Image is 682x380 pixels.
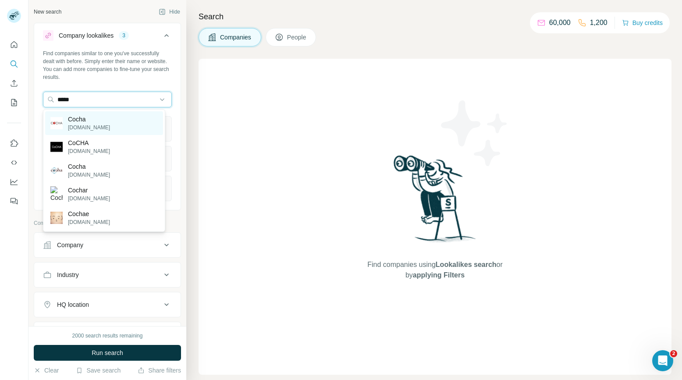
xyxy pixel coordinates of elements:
button: Hide [153,5,186,18]
div: Company [57,241,83,249]
span: People [287,33,307,42]
p: [DOMAIN_NAME] [68,195,110,202]
h4: Search [199,11,671,23]
p: Cochae [68,210,110,218]
p: Cochar [68,186,110,195]
img: Surfe Illustration - Stars [435,94,514,173]
button: Enrich CSV [7,75,21,91]
div: Company lookalikes [59,31,114,40]
p: 1,200 [590,18,607,28]
button: Annual revenue ($) [34,324,181,345]
span: 2 [670,350,677,357]
img: Surfe Illustration - Woman searching with binoculars [390,153,481,251]
div: HQ location [57,300,89,309]
img: Cochar [50,186,63,202]
button: Run search [34,345,181,361]
span: applying Filters [413,271,465,279]
button: Feedback [7,193,21,209]
div: New search [34,8,61,16]
p: [DOMAIN_NAME] [68,147,110,155]
button: Industry [34,264,181,285]
div: Find companies similar to one you've successfully dealt with before. Simply enter their name or w... [43,50,172,81]
span: Find companies using or by [365,259,505,281]
span: Lookalikes search [436,261,497,268]
button: Use Surfe on LinkedIn [7,135,21,151]
div: 3 [119,32,129,39]
p: Cocha [68,162,110,171]
p: [DOMAIN_NAME] [68,171,110,179]
iframe: Intercom live chat [652,350,673,371]
button: Dashboard [7,174,21,190]
button: Buy credits [622,17,663,29]
button: Company [34,234,181,256]
img: Cochae [50,212,63,224]
button: Save search [76,366,121,375]
button: My lists [7,95,21,110]
div: 2000 search results remaining [72,332,143,340]
p: [DOMAIN_NAME] [68,124,110,131]
p: CoCHA [68,139,110,147]
div: Industry [57,270,79,279]
p: 60,000 [549,18,571,28]
span: Run search [92,348,123,357]
button: Share filters [138,366,181,375]
img: CoCHA [50,141,63,153]
span: Companies [220,33,252,42]
button: Clear [34,366,59,375]
button: Quick start [7,37,21,53]
img: Cocha [50,167,63,174]
button: Use Surfe API [7,155,21,170]
button: Search [7,56,21,72]
p: [DOMAIN_NAME] [68,218,110,226]
p: Cocha [68,115,110,124]
p: Company information [34,219,181,227]
button: Company lookalikes3 [34,25,181,50]
button: HQ location [34,294,181,315]
img: Cocha [50,117,63,129]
